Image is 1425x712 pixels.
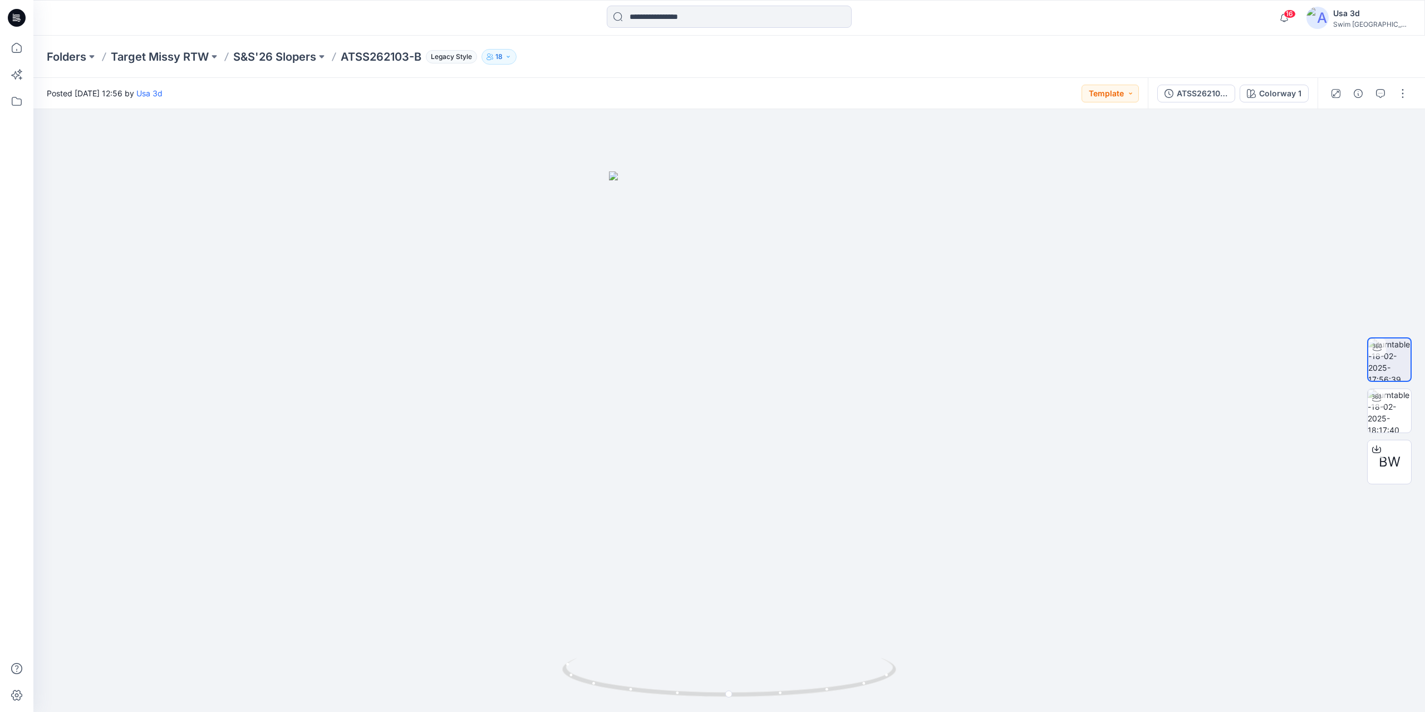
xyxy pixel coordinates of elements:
[1368,389,1411,433] img: turntable-18-02-2025-18:17:40
[1284,9,1296,18] span: 16
[111,49,209,65] a: Target Missy RTW
[233,49,316,65] a: S&S'26 Slopers
[481,49,517,65] button: 18
[1333,7,1411,20] div: Usa 3d
[136,89,163,98] a: Usa 3d
[341,49,421,65] p: ATSS262103-B
[421,49,477,65] button: Legacy Style
[47,49,86,65] a: Folders
[47,87,163,99] span: Posted [DATE] 12:56 by
[1349,85,1367,102] button: Details
[1157,85,1235,102] button: ATSS262103J-B_JL EDIT 05
[1177,87,1228,100] div: ATSS262103J-B_JL EDIT 05
[1306,7,1329,29] img: avatar
[1240,85,1309,102] button: Colorway 1
[1333,20,1411,28] div: Swim [GEOGRAPHIC_DATA]
[1368,338,1411,381] img: turntable-18-02-2025-17:56:39
[426,50,477,63] span: Legacy Style
[1379,452,1401,472] span: BW
[495,51,503,63] p: 18
[1259,87,1301,100] div: Colorway 1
